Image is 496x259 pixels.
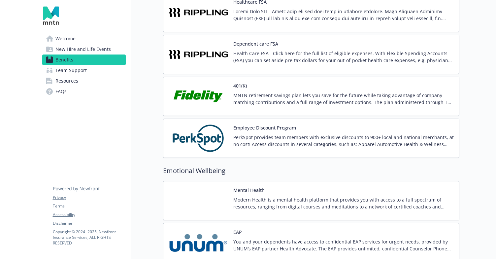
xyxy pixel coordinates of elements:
[233,229,242,236] button: EAP
[53,229,125,246] p: Copyright © 2024 - 2025 , Newfront Insurance Services, ALL RIGHTS RESERVED
[42,33,126,44] a: Welcome
[163,166,459,176] h2: Emotional Wellbeing
[55,65,87,76] span: Team Support
[55,86,67,97] span: FAQs
[55,33,76,44] span: Welcome
[169,229,228,257] img: UNUM carrier logo
[53,203,125,209] a: Terms
[42,44,126,55] a: New Hire and Life Events
[42,76,126,86] a: Resources
[42,65,126,76] a: Team Support
[42,55,126,65] a: Benefits
[169,124,228,152] img: PerkSpot carrier logo
[53,195,125,201] a: Privacy
[233,124,296,131] button: Employee Discount Program
[233,238,454,252] p: You and your dependents have access to confidential EAP services for urgent needs, provided by UN...
[233,50,454,64] p: Health Care FSA - Click here for the full list of eligible expenses. With Flexible Spending Accou...
[233,82,247,89] button: 401(K)
[53,212,125,218] a: Accessibility
[55,76,78,86] span: Resources
[169,187,228,215] img: Modern Health carrier logo
[233,92,454,106] p: MNTN retirement savings plan lets you save for the future while taking advantage of company match...
[53,220,125,226] a: Disclaimer
[55,55,73,65] span: Benefits
[169,40,228,68] img: Rippling carrier logo
[233,187,265,194] button: Mental Health
[233,134,454,148] p: PerkSpot provides team members with exclusive discounts to 900+ local and national merchants, at ...
[233,40,278,47] button: Dependent care FSA
[233,196,454,210] p: Modern Health is a mental health platform that provides you with access to a full spectrum of res...
[42,86,126,97] a: FAQs
[169,82,228,110] img: Fidelity Investments carrier logo
[55,44,111,55] span: New Hire and Life Events
[233,8,454,22] p: Loremi Dolo SIT - Ametc adip eli sed doei temp in utlabore etdolore. Magn Aliquaen Adminimv Quisn...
